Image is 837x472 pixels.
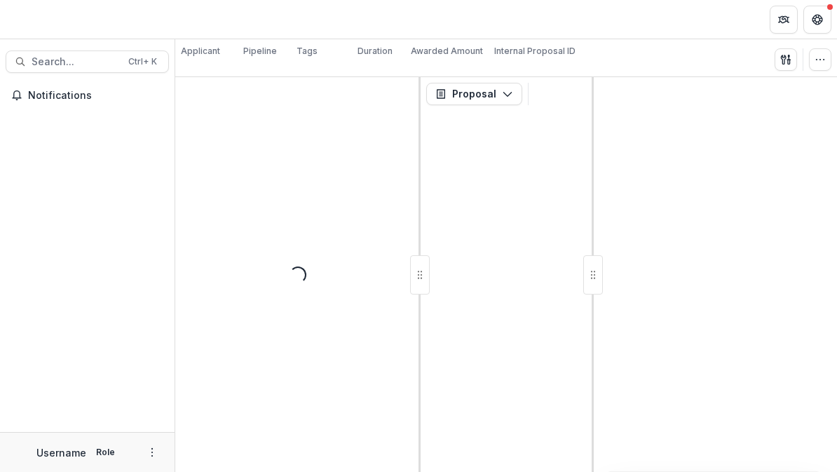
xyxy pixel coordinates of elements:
[358,45,393,58] p: Duration
[6,50,169,73] button: Search...
[803,6,831,34] button: Get Help
[297,45,318,58] p: Tags
[36,445,86,460] p: Username
[426,83,522,105] button: Proposal
[92,446,119,459] p: Role
[411,45,483,58] p: Awarded Amount
[243,45,277,58] p: Pipeline
[125,54,160,69] div: Ctrl + K
[144,444,161,461] button: More
[6,84,169,107] button: Notifications
[494,45,576,58] p: Internal Proposal ID
[770,6,798,34] button: Partners
[28,90,163,102] span: Notifications
[181,45,220,58] p: Applicant
[32,56,120,68] span: Search...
